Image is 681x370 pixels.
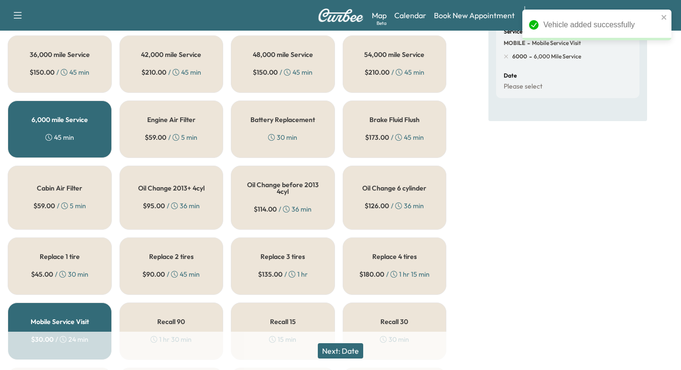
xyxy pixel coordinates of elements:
h5: 42,000 mile Service [141,51,201,58]
h5: 36,000 mile Service [30,51,90,58]
div: / 1 hr [258,269,308,279]
h5: Replace 2 tires [149,253,194,260]
span: $ 126.00 [365,201,389,211]
button: close [661,13,668,21]
h5: Mobile Service Visit [31,318,89,325]
span: 6000 [512,53,527,60]
h5: Engine Air Filter [147,116,195,123]
h5: Brake Fluid Flush [369,116,420,123]
div: 45 min [45,133,74,142]
h6: Services [504,29,525,34]
span: $ 59.00 [145,133,166,142]
div: / 45 min [253,67,313,77]
span: $ 180.00 [359,269,384,279]
div: / 1 hr 15 min [359,269,430,279]
a: Book New Appointment [434,10,515,21]
h5: 6,000 mile Service [32,116,88,123]
span: $ 59.00 [33,201,55,211]
div: / 45 min [365,133,424,142]
div: / 5 min [33,201,86,211]
h5: Replace 4 tires [372,253,417,260]
span: $ 114.00 [254,204,277,214]
div: / 45 min [141,67,201,77]
h5: Replace 3 tires [260,253,305,260]
span: $ 173.00 [365,133,389,142]
span: $ 210.00 [365,67,389,77]
h5: Cabin Air Filter [37,185,82,191]
a: Calendar [394,10,426,21]
h5: Oil Change 2013+ 4cyl [138,185,205,191]
div: / 36 min [254,204,312,214]
div: / 45 min [142,269,200,279]
span: $ 45.00 [31,269,53,279]
a: MapBeta [372,10,387,21]
div: / 5 min [145,133,197,142]
div: 30 min [268,133,297,142]
p: Please select [504,82,542,91]
button: Next: Date [318,343,363,359]
h5: Replace 1 tire [40,253,80,260]
span: $ 135.00 [258,269,282,279]
div: / 30 min [31,269,88,279]
h5: Recall 30 [380,318,408,325]
div: Vehicle added successfully [543,19,658,31]
span: - [527,52,532,61]
div: / 36 min [365,201,424,211]
h5: 48,000 mile Service [253,51,313,58]
span: $ 90.00 [142,269,165,279]
img: Curbee Logo [318,9,364,22]
h5: 54,000 mile Service [364,51,424,58]
span: 6,000 mile Service [532,53,581,60]
div: / 36 min [143,201,200,211]
h5: Recall 15 [270,318,296,325]
h5: Recall 90 [157,318,185,325]
h5: Battery Replacement [250,116,315,123]
div: / 45 min [30,67,89,77]
h6: Date [504,73,517,78]
span: MOBILE [504,39,525,47]
h5: Oil Change 6 cylinder [362,185,426,191]
span: $ 210.00 [141,67,166,77]
span: $ 150.00 [30,67,54,77]
div: / 45 min [365,67,424,77]
h5: Oil Change before 2013 4cyl [247,181,319,195]
span: $ 150.00 [253,67,278,77]
span: $ 95.00 [143,201,165,211]
div: Beta [377,20,387,27]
